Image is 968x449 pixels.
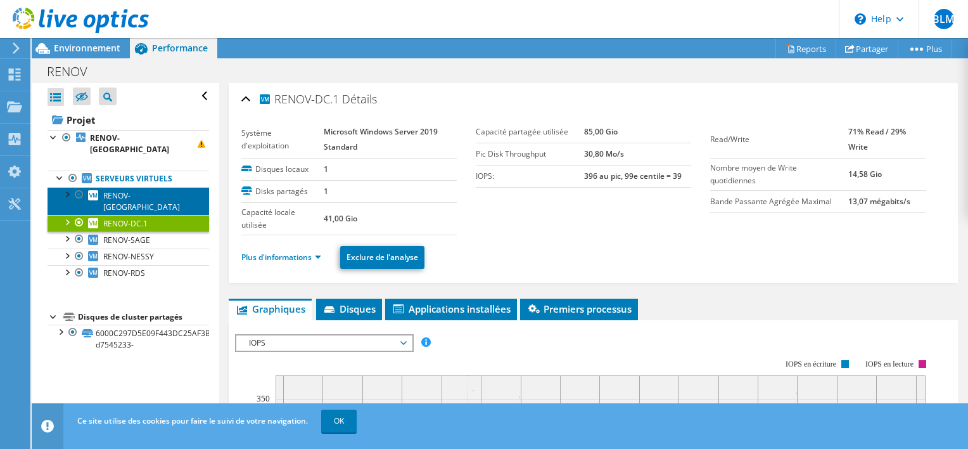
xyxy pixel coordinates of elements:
a: RENOV-DC.1 [48,215,209,231]
span: Environnement [54,42,120,54]
a: Serveurs virtuels [48,171,209,187]
a: RENOV-NESSY [48,249,209,265]
span: Performance [152,42,208,54]
a: OK [321,410,357,433]
span: RENOV-NESSY [103,251,154,262]
label: Nombre moyen de Write quotidiennes [710,162,848,187]
svg: \n [855,13,866,25]
label: Capacité partagée utilisée [476,126,584,138]
b: 13,07 mégabits/s [848,196,910,207]
span: Disques [322,303,376,315]
b: Microsoft Windows Server 2019 Standard [324,126,438,152]
a: RENOV-SAGE [48,231,209,248]
a: Plus d'informations [241,252,321,263]
span: BLM [934,9,954,29]
a: RENOV-[GEOGRAPHIC_DATA] [48,130,209,158]
a: Projet [48,110,209,130]
a: Reports [775,39,836,58]
label: Disques locaux [241,163,324,176]
a: Partager [836,39,898,58]
span: Applications installées [392,303,511,315]
span: Premiers processus [526,303,632,315]
b: 14,58 Gio [848,169,882,179]
a: RENOV-[GEOGRAPHIC_DATA] [48,187,209,215]
b: 85,00 Gio [584,126,618,137]
b: 1 [324,186,328,197]
b: 30,80 Mo/s [584,148,624,159]
label: Bande Passante Agrégée Maximal [710,195,848,208]
span: IOPS [243,335,405,351]
h1: RENOV [41,65,107,79]
span: RENOV-RDS [103,268,145,278]
text: 350 [257,393,270,404]
a: Exclure de l'analyse [340,246,424,269]
b: 71% Read / 29% Write [848,126,906,152]
label: Read/Write [710,133,848,146]
a: 6000C297D5E09F443DC25AF3B3EEA7EC-d7545233- [48,325,209,353]
span: Ce site utilise des cookies pour faire le suivi de votre navigation. [77,415,308,426]
b: 396 au pic, 99e centile = 39 [584,171,682,181]
label: Capacité locale utilisée [241,206,324,231]
text: IOPS en écriture [786,360,836,368]
label: Disks partagés [241,185,324,198]
a: RENOV-RDS [48,265,209,282]
label: IOPS: [476,170,584,183]
span: RENOV-DC.1 [258,91,339,106]
b: 1 [324,164,328,174]
label: Système d'exploitation [241,127,324,152]
b: RENOV-[GEOGRAPHIC_DATA] [90,133,169,155]
span: Détails [342,91,377,107]
div: Disques de cluster partagés [78,309,209,325]
span: Graphiques [235,303,305,315]
label: Pic Disk Throughput [476,148,584,160]
span: RENOV-DC.1 [103,218,148,229]
span: RENOV-[GEOGRAPHIC_DATA] [103,190,180,212]
a: Plus [898,39,952,58]
text: IOPS en lecture [865,360,914,368]
span: RENOV-SAGE [103,235,150,245]
b: 41,00 Gio [324,213,357,224]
